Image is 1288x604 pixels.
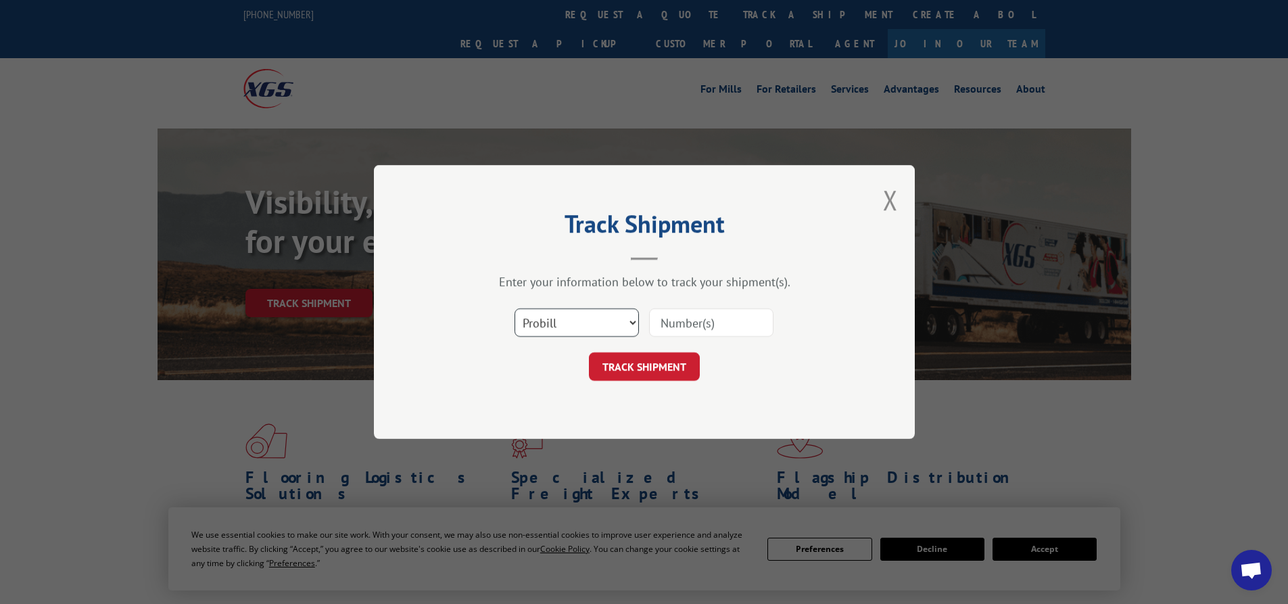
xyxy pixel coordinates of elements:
div: Enter your information below to track your shipment(s). [442,274,847,289]
div: Open chat [1231,550,1272,590]
button: Close modal [883,182,898,218]
h2: Track Shipment [442,214,847,240]
button: TRACK SHIPMENT [589,352,700,381]
input: Number(s) [649,308,773,337]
